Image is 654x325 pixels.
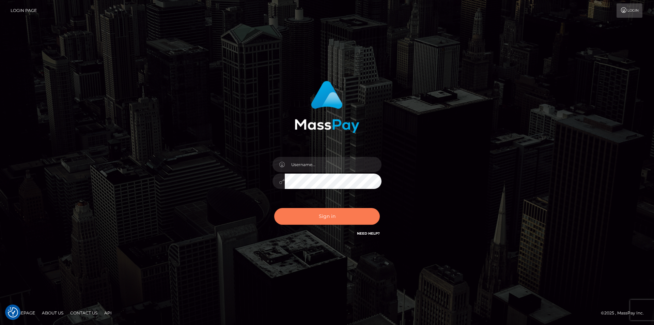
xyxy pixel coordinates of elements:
[11,3,37,18] a: Login Page
[67,308,100,318] a: Contact Us
[39,308,66,318] a: About Us
[285,157,381,172] input: Username...
[617,3,642,18] a: Login
[8,307,18,317] img: Revisit consent button
[7,308,38,318] a: Homepage
[102,308,114,318] a: API
[601,309,649,317] div: © 2025 , MassPay Inc.
[295,81,359,133] img: MassPay Login
[274,208,380,225] button: Sign in
[357,231,380,236] a: Need Help?
[8,307,18,317] button: Consent Preferences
